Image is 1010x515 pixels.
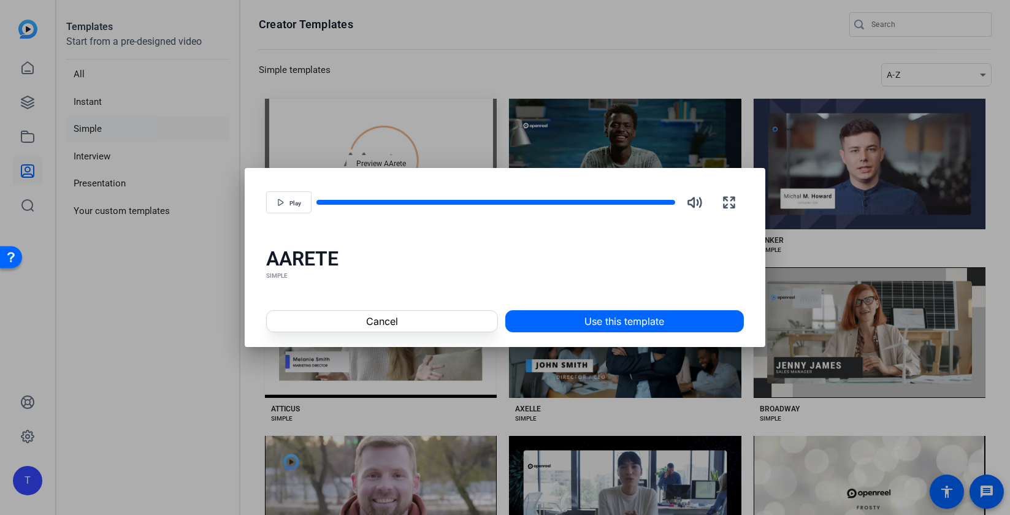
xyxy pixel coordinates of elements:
button: Mute [680,188,710,217]
button: Fullscreen [714,188,744,217]
button: Play [266,191,312,213]
div: SIMPLE [266,271,744,281]
span: Use this template [584,314,664,329]
span: Cancel [366,314,398,329]
button: Use this template [505,310,744,332]
div: AARETE [266,246,744,271]
button: Cancel [266,310,497,332]
span: Play [289,200,301,207]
